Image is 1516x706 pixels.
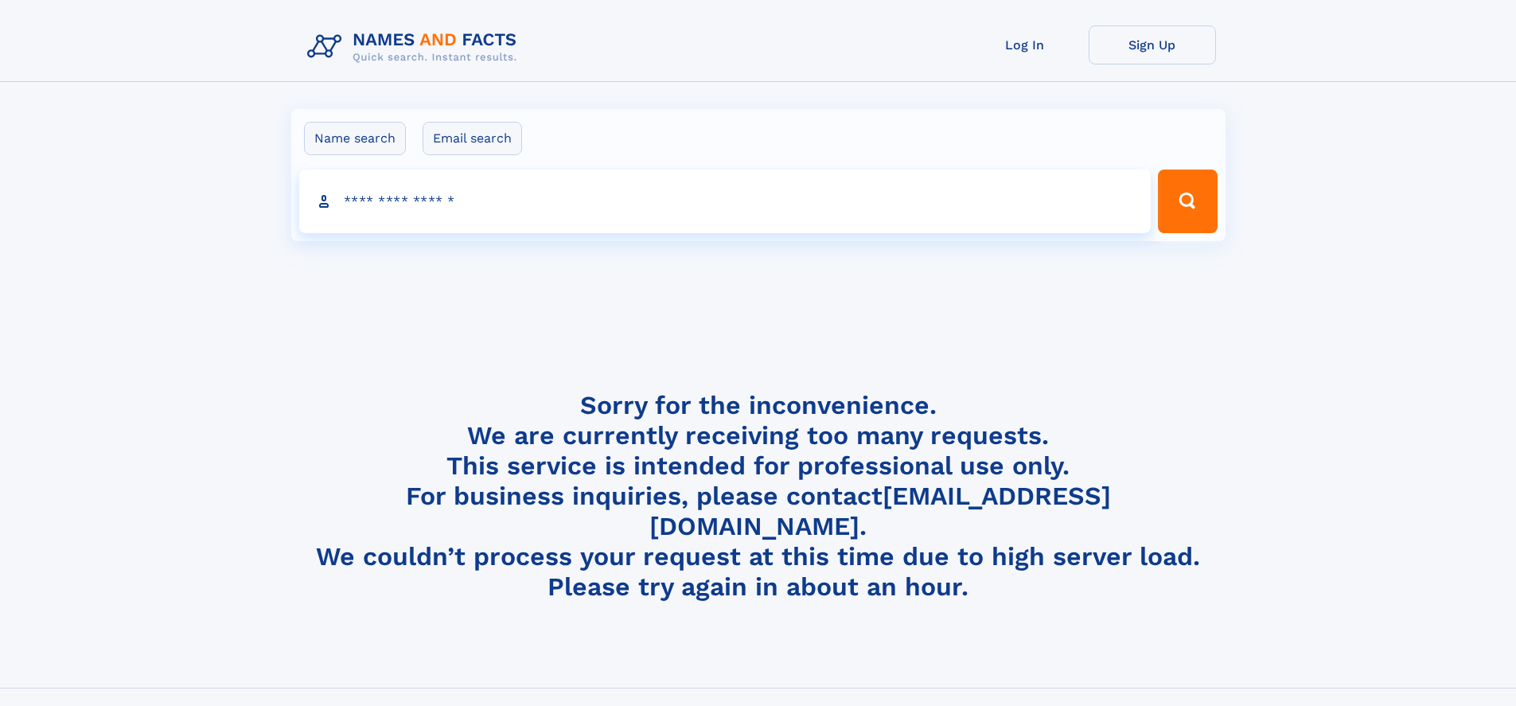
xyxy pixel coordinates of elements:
[1089,25,1216,64] a: Sign Up
[299,170,1152,233] input: search input
[301,390,1216,603] h4: Sorry for the inconvenience. We are currently receiving too many requests. This service is intend...
[301,25,530,68] img: Logo Names and Facts
[423,122,522,155] label: Email search
[1158,170,1217,233] button: Search Button
[961,25,1089,64] a: Log In
[649,481,1111,541] a: [EMAIL_ADDRESS][DOMAIN_NAME]
[304,122,406,155] label: Name search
